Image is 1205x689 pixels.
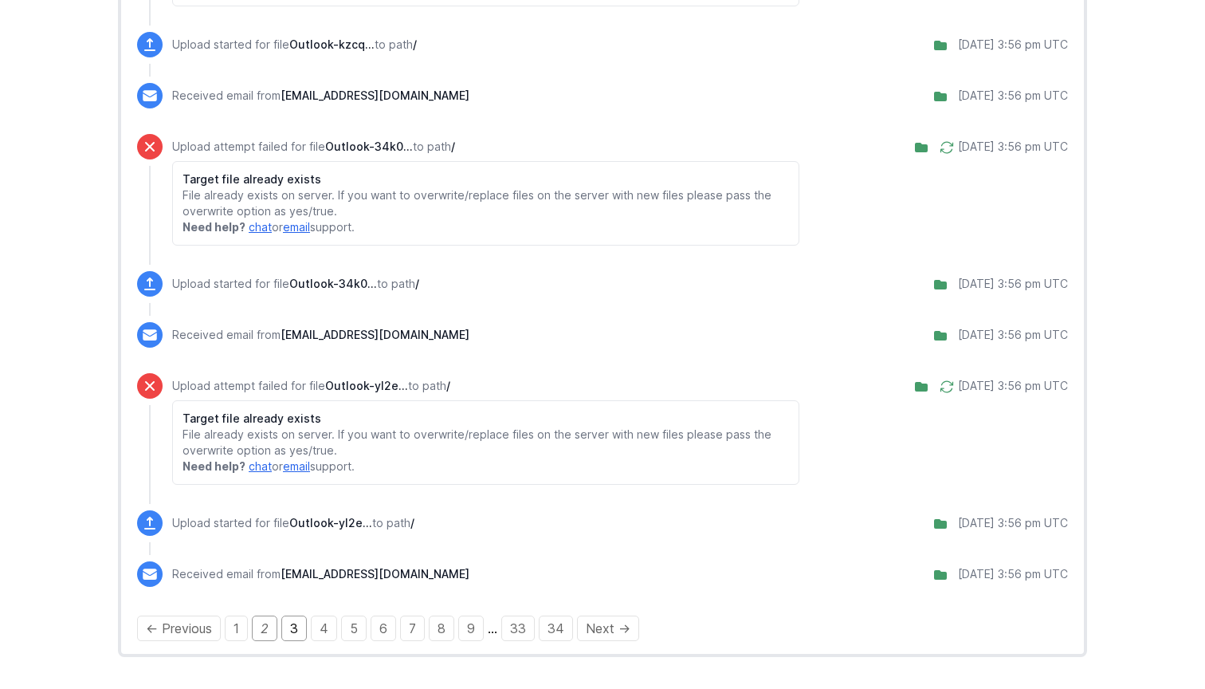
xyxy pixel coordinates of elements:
[183,411,789,427] h6: Target file already exists
[289,516,372,530] span: Outlook-yl2e1vu2.png
[341,616,367,641] a: Page 5
[183,459,245,473] strong: Need help?
[183,219,789,235] p: or support.
[281,616,307,641] a: Page 3
[539,616,573,641] a: Page 34
[311,616,337,641] a: Page 4
[137,619,1068,638] div: Pagination
[958,566,1068,582] div: [DATE] 3:56 pm UTC
[183,187,789,219] p: File already exists on server. If you want to overwrite/replace files on the server with new file...
[458,616,484,641] a: Page 9
[137,616,221,641] a: Previous page
[410,516,414,530] span: /
[172,515,414,531] p: Upload started for file to path
[172,276,419,292] p: Upload started for file to path
[958,327,1068,343] div: [DATE] 3:56 pm UTC
[281,89,469,102] span: [EMAIL_ADDRESS][DOMAIN_NAME]
[172,88,469,104] p: Received email from
[325,379,408,392] span: Outlook-yl2e1vu2.png
[172,327,469,343] p: Received email from
[225,616,248,641] a: Page 1
[1125,609,1186,670] iframe: Drift Widget Chat Controller
[281,328,469,341] span: [EMAIL_ADDRESS][DOMAIN_NAME]
[958,139,1068,155] div: [DATE] 3:56 pm UTC
[252,616,277,641] em: Page 2
[429,616,454,641] a: Page 8
[172,566,469,582] p: Received email from
[183,459,789,474] p: or support.
[249,459,272,473] a: chat
[446,379,450,392] span: /
[958,276,1068,292] div: [DATE] 3:56 pm UTC
[183,427,789,459] p: File already exists on server. If you want to overwrite/replace files on the server with new file...
[283,220,310,234] a: email
[958,88,1068,104] div: [DATE] 3:56 pm UTC
[501,616,535,641] a: Page 33
[451,140,455,153] span: /
[249,220,272,234] a: chat
[283,459,310,473] a: email
[958,37,1068,53] div: [DATE] 3:56 pm UTC
[413,37,417,51] span: /
[400,616,425,641] a: Page 7
[183,220,245,234] strong: Need help?
[488,620,497,636] span: …
[958,515,1068,531] div: [DATE] 3:56 pm UTC
[577,616,639,641] a: Next page
[289,277,377,290] span: Outlook-34k0ight.png
[371,616,396,641] a: Page 6
[172,139,799,155] p: Upload attempt failed for file to path
[415,277,419,290] span: /
[281,567,469,581] span: [EMAIL_ADDRESS][DOMAIN_NAME]
[172,37,417,53] p: Upload started for file to path
[172,378,799,394] p: Upload attempt failed for file to path
[183,171,789,187] h6: Target file already exists
[958,378,1068,394] div: [DATE] 3:56 pm UTC
[325,140,413,153] span: Outlook-34k0ight.png
[289,37,375,51] span: Outlook-kzcqo0ic.png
